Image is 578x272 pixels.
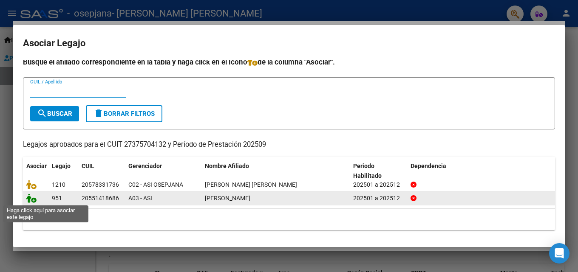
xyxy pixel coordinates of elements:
div: 202501 a 202512 [353,193,404,203]
datatable-header-cell: Gerenciador [125,157,201,185]
datatable-header-cell: Legajo [48,157,78,185]
span: Nombre Afiliado [205,163,249,169]
span: Borrar Filtros [93,110,155,118]
datatable-header-cell: CUIL [78,157,125,185]
button: Borrar Filtros [86,105,162,122]
div: 2 registros [23,209,555,230]
datatable-header-cell: Dependencia [407,157,555,185]
button: Buscar [30,106,79,121]
span: 951 [52,195,62,202]
span: Buscar [37,110,72,118]
span: Gerenciador [128,163,162,169]
div: 20578331736 [82,180,119,190]
span: 1210 [52,181,65,188]
div: 20551418686 [82,193,119,203]
mat-icon: search [37,108,47,118]
span: A03 - ASI [128,195,152,202]
datatable-header-cell: Nombre Afiliado [201,157,350,185]
span: Dependencia [411,163,446,169]
div: Open Intercom Messenger [549,243,569,264]
datatable-header-cell: Asociar [23,157,48,185]
h2: Asociar Legajo [23,35,555,51]
h4: Busque el afiliado correspondiente en la tabla y haga click en el ícono de la columna "Asociar". [23,56,555,67]
p: Legajos aprobados para el CUIT 27375704132 y Período de Prestación 202509 [23,140,555,150]
span: Asociar [26,163,47,169]
div: 202501 a 202512 [353,180,404,190]
span: Periodo Habilitado [353,163,382,179]
span: CUIL [82,163,94,169]
datatable-header-cell: Periodo Habilitado [350,157,407,185]
span: AVILANO BENICIO [205,195,250,202]
span: Legajo [52,163,71,169]
span: AGUILERA ANGEL RAFAEL [205,181,297,188]
span: C02 - ASI OSEPJANA [128,181,183,188]
mat-icon: delete [93,108,104,118]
